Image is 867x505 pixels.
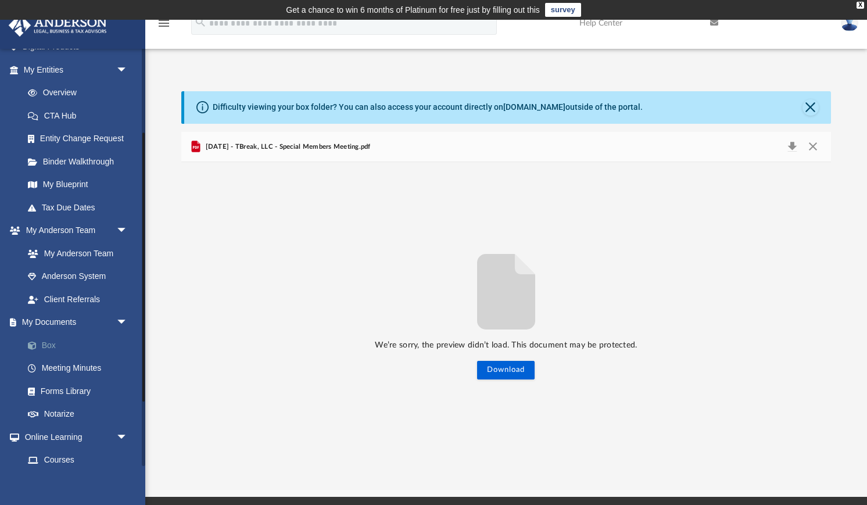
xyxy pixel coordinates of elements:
a: Entity Change Request [16,127,145,151]
a: Tax Due Dates [16,196,145,219]
a: My Anderson Teamarrow_drop_down [8,219,139,242]
div: File preview [181,162,831,462]
a: Box [16,334,145,357]
img: Anderson Advisors Platinum Portal [5,14,110,37]
a: Notarize [16,403,145,426]
img: User Pic [841,15,858,31]
i: menu [157,16,171,30]
a: Client Referrals [16,288,139,311]
div: Get a chance to win 6 months of Platinum for free just by filling out this [286,3,540,17]
a: My Anderson Team [16,242,134,265]
p: We’re sorry, the preview didn’t load. This document may be protected. [181,338,831,353]
a: [DOMAIN_NAME] [503,102,565,112]
div: Preview [181,132,831,463]
a: Overview [16,81,145,105]
a: Meeting Minutes [16,357,145,380]
button: Close [802,139,823,155]
button: Download [477,361,535,379]
a: Binder Walkthrough [16,150,145,173]
i: search [194,16,207,28]
div: close [857,2,864,9]
button: Download [782,139,802,155]
a: My Entitiesarrow_drop_down [8,58,145,81]
span: [DATE] - TBreak, LLC - Special Members Meeting.pdf [203,142,371,152]
div: Difficulty viewing your box folder? You can also access your account directly on outside of the p... [213,101,643,113]
a: Courses [16,449,139,472]
span: arrow_drop_down [116,311,139,335]
a: menu [157,22,171,30]
span: arrow_drop_down [116,219,139,243]
a: My Blueprint [16,173,139,196]
a: survey [545,3,581,17]
button: Close [802,99,819,116]
span: arrow_drop_down [116,425,139,449]
a: Online Learningarrow_drop_down [8,425,139,449]
a: Anderson System [16,265,139,288]
a: CTA Hub [16,104,145,127]
a: My Documentsarrow_drop_down [8,311,145,334]
a: Forms Library [16,379,139,403]
span: arrow_drop_down [116,58,139,82]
